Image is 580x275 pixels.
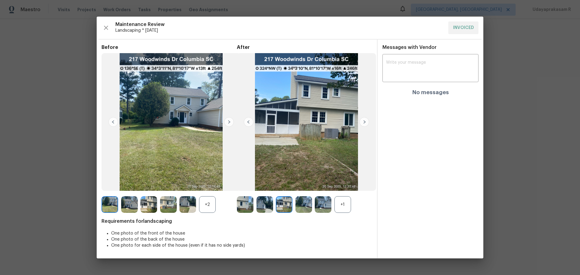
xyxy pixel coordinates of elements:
img: left-chevron-button-url [108,117,118,127]
img: right-chevron-button-url [224,117,234,127]
li: One photo of the front of the house [111,230,372,236]
span: Maintenance Review [115,21,443,27]
img: right-chevron-button-url [359,117,369,127]
span: Landscaping * [DATE] [115,27,443,34]
span: Requirements for landscaping [101,218,372,224]
img: left-chevron-button-url [244,117,253,127]
li: One photo of the back of the house [111,236,372,242]
span: After [237,44,372,50]
div: +2 [199,196,216,213]
div: +1 [334,196,351,213]
li: One photo for each side of the house (even if it has no side yards) [111,242,372,248]
span: Before [101,44,237,50]
h4: No messages [412,89,449,95]
span: Messages with Vendor [382,45,437,50]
